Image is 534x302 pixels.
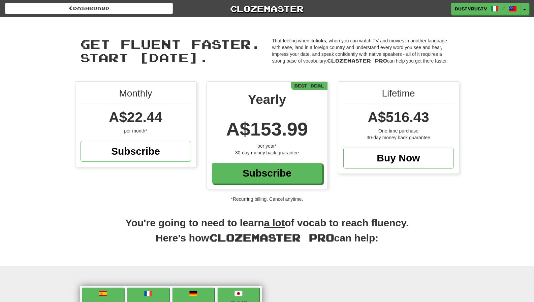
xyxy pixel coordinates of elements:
div: Monthly [81,87,191,104]
div: One-time purchase [343,127,454,134]
a: Clozemaster [183,3,351,14]
a: Buy Now [343,148,454,168]
span: A$153.99 [226,118,308,140]
span: DustyRusty [455,6,487,12]
span: A$516.43 [368,109,429,125]
span: A$22.44 [109,109,162,125]
span: Clozemaster Pro [209,231,334,243]
a: Subscribe [81,141,191,162]
div: per year* [212,143,322,149]
div: 30-day money back guarantee [343,134,454,141]
u: a lot [264,217,285,228]
a: Subscribe [212,163,322,184]
div: Lifetime [343,87,454,104]
p: That feeling when it , when you can watch TV and movies in another language with ease, land in a ... [272,37,454,64]
span: Clozemaster Pro [327,58,387,64]
a: DustyRusty / [451,3,521,15]
div: Yearly [212,90,322,112]
div: Best Deal [291,82,327,90]
div: 30-day money back guarantee [212,149,322,156]
h2: You're going to need to learn of vocab to reach fluency. Here's how can help: [75,216,459,252]
strong: clicks [313,38,326,43]
span: / [502,5,505,10]
span: Get fluent faster. Start [DATE]. [80,37,261,65]
a: Dashboard [5,3,173,14]
div: per month* [81,127,191,134]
